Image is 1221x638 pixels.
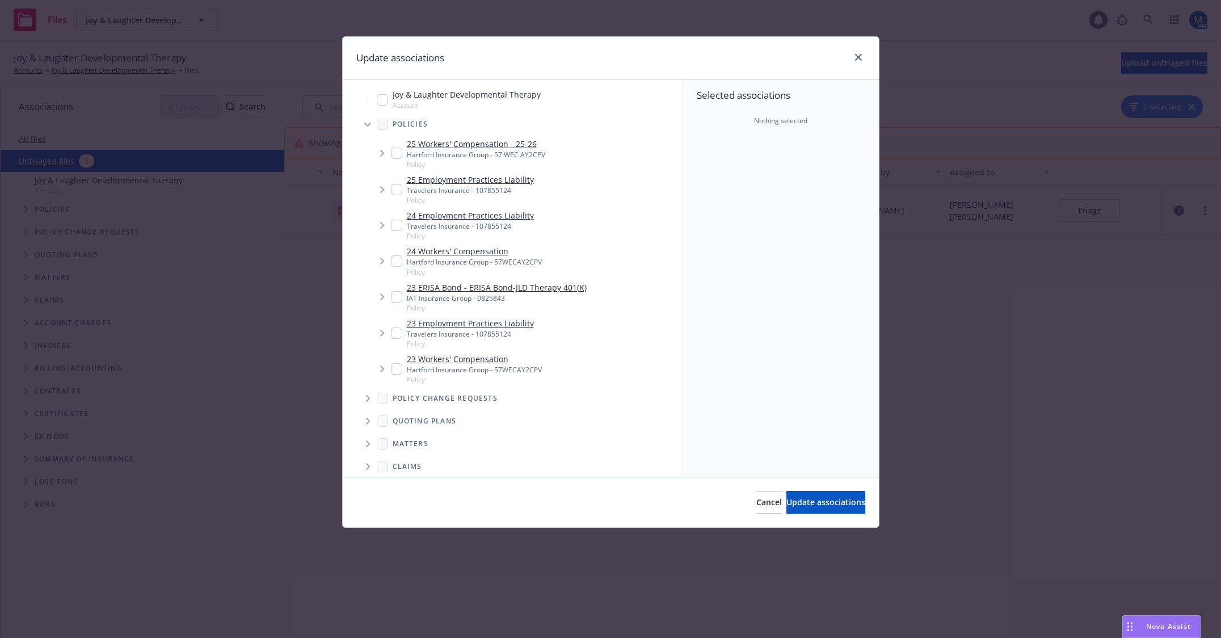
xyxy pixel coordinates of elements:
span: Cancel [756,497,782,507]
a: 23 ERISA Bond - ERISA Bond-JLD Therapy 401(K) [407,282,587,293]
a: 25 Employment Practices Liability [407,174,534,186]
span: Policy [407,303,587,313]
span: Matters [393,440,428,447]
span: Policy [407,339,534,349]
div: Hartford Insurance Group - 57WECAY2CPV [407,257,542,267]
a: 24 Employment Practices Liability [407,209,534,221]
div: Drag to move [1123,616,1137,637]
span: Joy & Laughter Developmental Therapy [393,89,541,100]
span: Quoting plans [393,418,457,425]
span: Policy change requests [393,395,498,402]
span: Policy [407,195,534,205]
span: Nova Assist [1146,622,1191,631]
div: IAT Insurance Group - 0825843 [407,293,587,303]
div: Hartford Insurance Group - 57WECAY2CPV [407,365,542,375]
span: Update associations [786,497,865,507]
span: Nothing selected [754,116,807,126]
span: Policy [407,159,545,169]
button: Nova Assist [1122,615,1201,638]
span: Account [393,100,541,110]
button: Update associations [786,491,865,514]
div: Travelers Insurance - 107855124 [407,221,534,231]
a: 25 Workers' Compensation - 25-26 [407,138,545,150]
h1: Update associations [356,51,444,65]
span: Policy [407,375,542,384]
div: Travelers Insurance - 107855124 [407,329,534,339]
span: Claims [393,463,422,470]
a: 23 Employment Practices Liability [407,317,534,329]
a: close [852,51,865,64]
div: Hartford Insurance Group - 57 WEC AY2CPV [407,150,545,159]
span: Policies [393,121,428,128]
span: Selected associations [697,89,865,102]
span: Policy [407,267,542,277]
div: Tree Example [343,86,683,523]
div: Travelers Insurance - 107855124 [407,186,534,195]
a: 24 Workers' Compensation [407,245,542,257]
button: Cancel [756,491,782,514]
a: 23 Workers' Compensation [407,353,542,365]
span: Policy [407,231,534,241]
